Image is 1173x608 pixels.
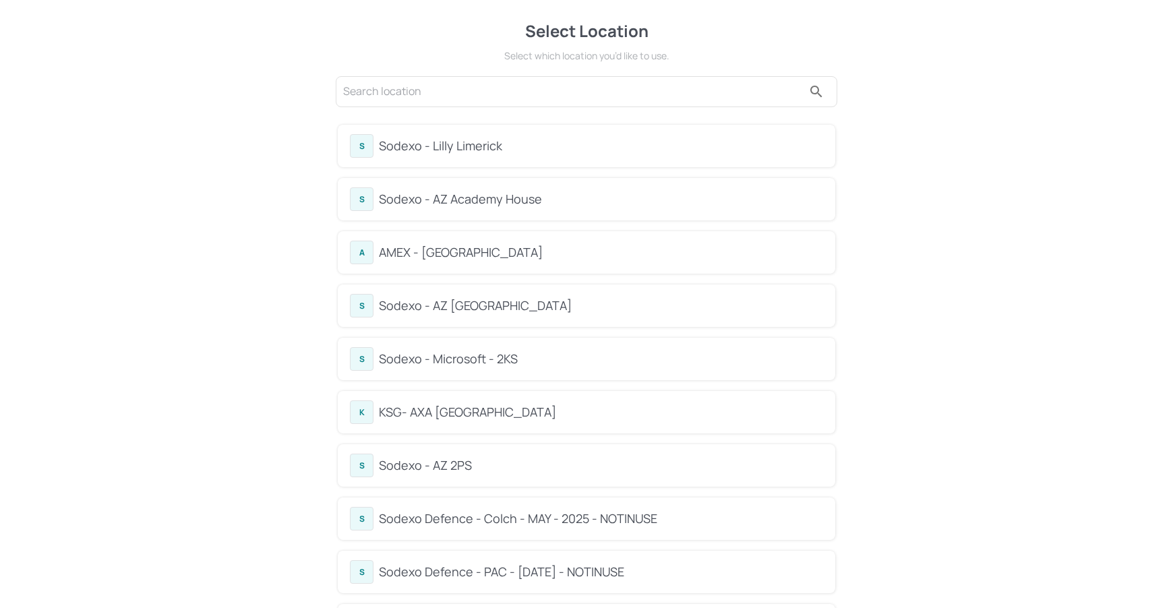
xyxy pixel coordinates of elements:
div: S [350,134,373,158]
button: search [803,78,830,105]
div: Sodexo - AZ [GEOGRAPHIC_DATA] [379,297,823,315]
div: S [350,507,373,530]
div: Select Location [334,19,839,43]
div: Sodexo - Lilly Limerick [379,137,823,155]
div: Sodexo - Microsoft - 2KS [379,350,823,368]
input: Search location [343,81,803,102]
div: S [350,187,373,211]
div: AMEX - [GEOGRAPHIC_DATA] [379,243,823,262]
div: A [350,241,373,264]
div: Sodexo Defence - PAC - [DATE] - NOTINUSE [379,563,823,581]
div: S [350,560,373,584]
div: S [350,347,373,371]
div: Sodexo - AZ Academy House [379,190,823,208]
div: KSG- AXA [GEOGRAPHIC_DATA] [379,403,823,421]
div: Sodexo - AZ 2PS [379,456,823,475]
div: Select which location you’d like to use. [334,49,839,63]
div: Sodexo Defence - Colch - MAY - 2025 - NOTINUSE [379,510,823,528]
div: S [350,454,373,477]
div: S [350,294,373,317]
div: K [350,400,373,424]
